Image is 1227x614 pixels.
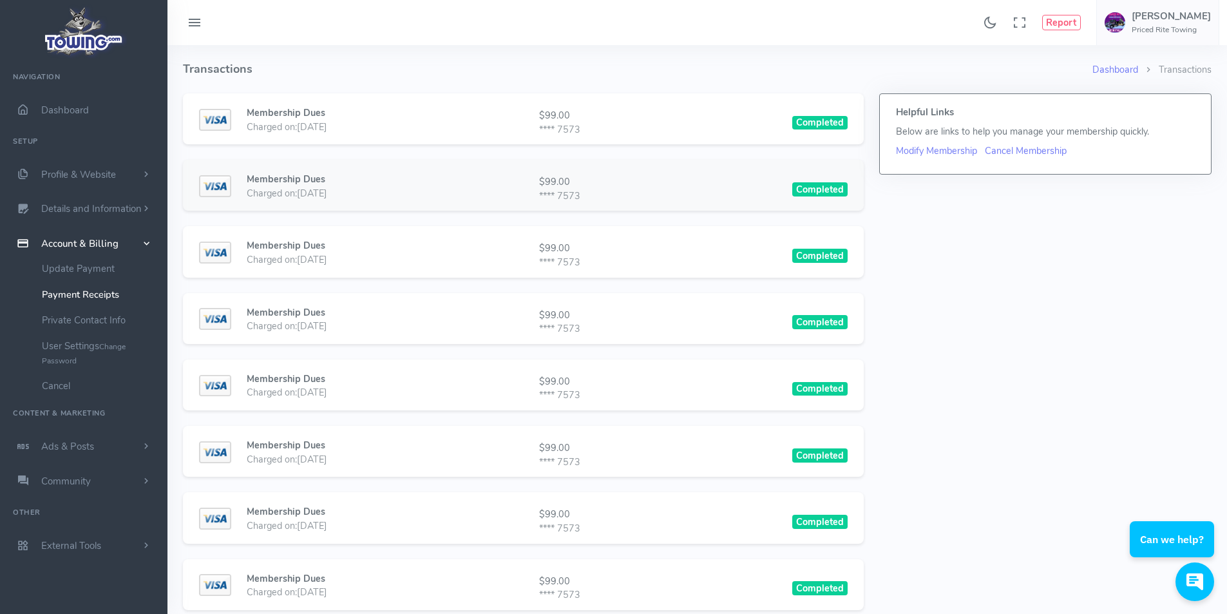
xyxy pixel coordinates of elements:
[199,175,231,197] img: VISA
[247,386,327,400] p: Charged on:
[32,333,167,373] a: User SettingsChange Password
[539,508,580,522] p: $99.00
[792,382,848,396] span: Completed
[297,120,327,133] time: [DATE]
[539,309,580,323] p: $99.00
[32,307,167,333] a: Private Contact Info
[297,386,327,399] time: [DATE]
[247,320,327,334] p: Charged on:
[247,187,327,201] p: Charged on:
[41,237,119,250] span: Account & Billing
[41,475,91,488] span: Community
[247,572,327,586] p: Membership Dues
[199,574,231,596] img: VISA
[199,242,231,264] img: VISA
[199,441,231,463] img: VISA
[41,168,116,181] span: Profile & Website
[1121,486,1227,614] iframe: Conversations
[539,375,580,389] p: $99.00
[247,173,327,187] p: Membership Dues
[792,182,848,197] span: Completed
[247,306,327,320] p: Membership Dues
[1138,63,1212,77] li: Transactions
[41,104,89,117] span: Dashboard
[1042,15,1081,30] button: Report
[247,519,327,533] p: Charged on:
[32,256,167,282] a: Update Payment
[41,203,142,216] span: Details and Information
[247,453,327,467] p: Charged on:
[297,519,327,532] time: [DATE]
[792,116,848,130] span: Completed
[539,441,580,456] p: $99.00
[297,187,327,200] time: [DATE]
[1132,11,1211,21] h5: [PERSON_NAME]
[896,107,1195,117] h5: Helpful Links
[1132,26,1211,34] h6: Priced Rite Towing
[297,320,327,332] time: [DATE]
[247,505,327,519] p: Membership Dues
[792,249,848,263] span: Completed
[247,120,327,135] p: Charged on:
[792,448,848,463] span: Completed
[539,575,580,589] p: $99.00
[297,586,327,599] time: [DATE]
[247,253,327,267] p: Charged on:
[199,508,231,530] img: VISA
[247,586,327,600] p: Charged on:
[539,175,580,189] p: $99.00
[539,109,580,123] p: $99.00
[199,375,231,397] img: VISA
[1092,63,1138,76] a: Dashboard
[297,253,327,266] time: [DATE]
[297,453,327,466] time: [DATE]
[792,315,848,329] span: Completed
[41,4,128,59] img: logo
[247,439,327,453] p: Membership Dues
[539,242,580,256] p: $99.00
[1105,12,1125,33] img: user-image
[183,45,1092,93] h4: Transactions
[985,144,1067,157] a: Cancel Membership
[41,539,101,552] span: External Tools
[896,125,1195,139] p: Below are links to help you manage your membership quickly.
[247,239,327,253] p: Membership Dues
[247,372,327,387] p: Membership Dues
[792,515,848,529] span: Completed
[32,282,167,307] a: Payment Receipts
[792,581,848,595] span: Completed
[199,308,231,330] img: VISA
[896,144,977,157] a: Modify Membership
[41,440,94,453] span: Ads & Posts
[247,106,327,120] p: Membership Dues
[32,373,167,399] a: Cancel
[199,109,231,131] img: VISA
